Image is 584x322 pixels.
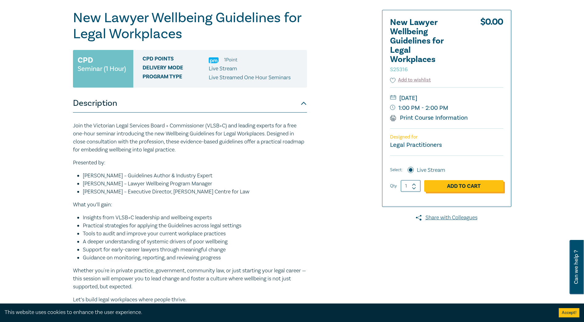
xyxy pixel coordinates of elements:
[390,134,503,140] p: Designed for
[73,296,307,304] p: Let’s build legal workplaces where people thrive.
[73,94,307,113] button: Description
[83,180,307,188] li: [PERSON_NAME] – Lawyer Wellbeing Program Manager
[424,180,503,192] a: Add to Cart
[382,214,511,222] a: Share with Colleagues
[209,74,291,82] p: Live Streamed One Hour Seminars
[83,188,307,196] li: [PERSON_NAME] – Executive Director, [PERSON_NAME] Centre for Law
[5,308,550,316] div: This website uses cookies to enhance the user experience.
[390,93,503,103] small: [DATE]
[83,230,307,238] li: Tools to audit and improve your current workplace practices
[390,18,458,73] h2: New Lawyer Wellbeing Guidelines for Legal Workplaces
[143,56,209,64] span: CPD Points
[209,57,219,63] img: Practice Management & Business Skills
[73,10,307,42] h1: New Lawyer Wellbeing Guidelines for Legal Workplaces
[83,246,307,254] li: Support for early-career lawyers through meaningful change
[83,222,307,230] li: Practical strategies for applying the Guidelines across legal settings
[417,166,445,174] label: Live Stream
[390,103,503,113] small: 1:00 PM - 2:00 PM
[480,18,503,76] div: $ 0.00
[73,159,307,167] p: Presented by:
[390,183,397,189] label: Qty
[209,65,237,72] span: Live Stream
[83,254,307,262] li: Guidance on monitoring, reporting, and reviewing progress
[401,180,421,192] input: 1
[78,66,126,72] small: Seminar (1 Hour)
[143,65,209,73] span: Delivery Mode
[73,267,307,291] p: Whether you're in private practice, government, community law, or just starting your legal career...
[143,74,209,82] span: Program type
[573,244,579,291] span: Can we help ?
[390,167,402,173] span: Select:
[390,76,431,84] button: Add to wishlist
[83,214,307,222] li: Insights from VLSB+C leadership and wellbeing experts
[73,122,307,154] p: Join the Victorian Legal Services Board + Commissioner (VLSB+C) and leading experts for a free on...
[78,55,93,66] h3: CPD
[390,141,442,149] small: Legal Practitioners
[559,308,579,317] button: Accept cookies
[390,66,408,73] small: S25316
[83,172,307,180] li: [PERSON_NAME] – Guidelines Author & Industry Expert
[390,114,468,122] a: Print Course Information
[224,56,237,64] li: 1 Point
[73,201,307,209] p: What you’ll gain:
[83,238,307,246] li: A deeper understanding of systemic drivers of poor wellbeing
